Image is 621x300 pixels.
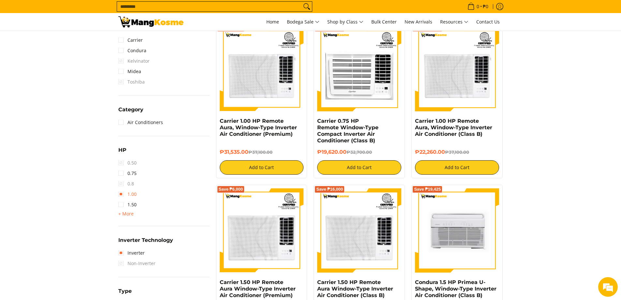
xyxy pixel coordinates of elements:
span: Home [266,19,279,25]
a: 0.75 [118,168,137,179]
img: Carrier 1.50 HP Remote Aura Window-Type Inverter Air Conditioner (Premium) [220,188,304,273]
a: Condura 1.5 HP Primea U-Shape, Window-Type Inverter Air Conditioner (Class B) [415,279,496,298]
a: Resources [437,13,472,31]
h6: ₱22,260.00 [415,149,499,155]
a: Air Conditioners [118,117,163,128]
div: Chat with us now [34,37,110,45]
a: 1.00 [118,189,137,199]
span: Save ₱16,000 [316,187,343,191]
nav: Main Menu [190,13,503,31]
span: Inverter Technology [118,238,173,243]
textarea: Type your message and hit 'Enter' [3,178,124,201]
span: New Arrivals [405,19,432,25]
a: New Arrivals [401,13,436,31]
del: ₱32,700.00 [347,150,372,155]
span: Resources [440,18,468,26]
button: Add to Cart [415,160,499,175]
img: Bodega Sale Aircon l Mang Kosme: Home Appliances Warehouse Sale Window Type [118,16,184,27]
span: Non-Inverter [118,258,155,269]
img: Carrier 1.00 HP Remote Aura, Window-Type Inverter Air Conditioner (Class B) [415,27,499,111]
a: Condura [118,45,146,56]
span: 0 [476,4,480,9]
span: Category [118,107,143,112]
span: Toshiba [118,77,145,87]
summary: Open [118,107,143,117]
button: Search [302,2,312,11]
a: Carrier 1.00 HP Remote Aura, Window-Type Inverter Air Conditioner (Premium) [220,118,297,137]
a: Inverter [118,248,145,258]
img: Carrier 1.50 HP Remote Aura Window-Type Inverter Air Conditioner (Class B) [317,188,401,273]
h6: ₱31,535.00 [220,149,304,155]
h6: ₱19,620.00 [317,149,401,155]
span: Type [118,289,132,294]
a: 1.50 [118,199,137,210]
span: ₱0 [482,4,489,9]
span: 0.50 [118,158,137,168]
img: Condura 1.5 HP Primea U-Shape, Window-Type Inverter Air Conditioner (Class B) [415,188,499,273]
a: Carrier 1.00 HP Remote Aura, Window-Type Inverter Air Conditioner (Class B) [415,118,492,137]
span: Shop by Class [327,18,363,26]
del: ₱37,100.00 [248,150,273,155]
span: Save ₱19,425 [414,187,441,191]
span: 0.8 [118,179,134,189]
del: ₱37,100.00 [445,150,469,155]
a: Carrier [118,35,143,45]
summary: Open [118,148,126,158]
a: Bodega Sale [284,13,323,31]
a: Midea [118,66,141,77]
span: • [466,3,490,10]
img: Carrier 0.75 HP Remote Window-Type Compact Inverter Air Conditioner (Class B) [317,27,401,111]
a: Contact Us [473,13,503,31]
a: Carrier 0.75 HP Remote Window-Type Compact Inverter Air Conditioner (Class B) [317,118,378,144]
button: Add to Cart [317,160,401,175]
summary: Open [118,238,173,248]
img: Carrier 1.00 HP Remote Aura, Window-Type Inverter Air Conditioner (Premium) [220,27,304,111]
span: Save ₱6,000 [219,187,243,191]
span: We're online! [38,82,90,148]
span: + More [118,211,134,216]
a: Carrier 1.50 HP Remote Aura Window-Type Inverter Air Conditioner (Premium) [220,279,296,298]
a: Shop by Class [324,13,367,31]
summary: Open [118,210,134,218]
div: Minimize live chat window [107,3,123,19]
span: Bodega Sale [287,18,319,26]
a: Bulk Center [368,13,400,31]
span: Bulk Center [371,19,397,25]
a: Home [263,13,282,31]
button: Add to Cart [220,160,304,175]
span: Kelvinator [118,56,150,66]
span: HP [118,148,126,153]
a: Carrier 1.50 HP Remote Aura Window-Type Inverter Air Conditioner (Class B) [317,279,393,298]
span: Contact Us [476,19,500,25]
summary: Open [118,289,132,299]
